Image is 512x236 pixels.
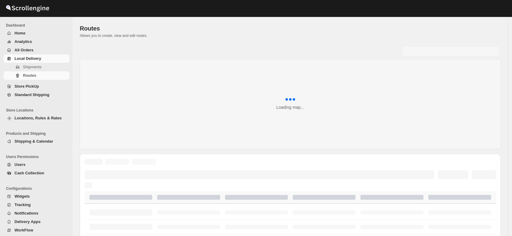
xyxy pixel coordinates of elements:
span: Store Locations [6,108,69,113]
button: Locations, Rules & Rates [4,114,69,122]
button: Home [4,29,69,37]
span: Users [14,162,25,167]
button: WorkFlow [4,226,69,234]
span: Shipping & Calendar [14,139,53,144]
button: Routes [4,71,69,80]
span: Analytics [14,39,32,44]
span: Locations, Rules & Rates [14,116,62,120]
span: Cash Collection [14,171,44,175]
button: Shipments [4,63,69,71]
button: Notifications [4,209,69,218]
span: WorkFlow [14,228,33,232]
span: Delivery Apps [14,219,40,224]
span: Widgets [14,194,30,199]
span: Store PickUp [14,84,39,89]
span: Users Permissions [6,154,69,159]
button: Shipping & Calendar [4,137,69,146]
span: Notifications [14,211,38,215]
div: Loading map... [276,104,304,110]
button: Tracking [4,201,69,209]
span: Standard Shipping [14,92,50,97]
span: Dashboard [6,23,69,28]
button: Delivery Apps [4,218,69,226]
span: Routes [23,73,36,78]
span: Shipments [23,65,41,69]
span: All Orders [14,48,34,52]
span: Local Delivery [14,56,41,61]
p: Allows you to create, view and edit routes. [80,33,501,38]
button: All Orders [4,46,69,54]
span: Tracking [14,202,31,207]
span: Home [14,31,25,35]
span: Configurations [6,186,69,191]
button: Users [4,160,69,169]
button: Analytics [4,37,69,46]
button: Cash Collection [4,169,69,177]
span: Products and Shipping [6,131,69,136]
span: Routes [80,25,100,32]
button: Widgets [4,192,69,201]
